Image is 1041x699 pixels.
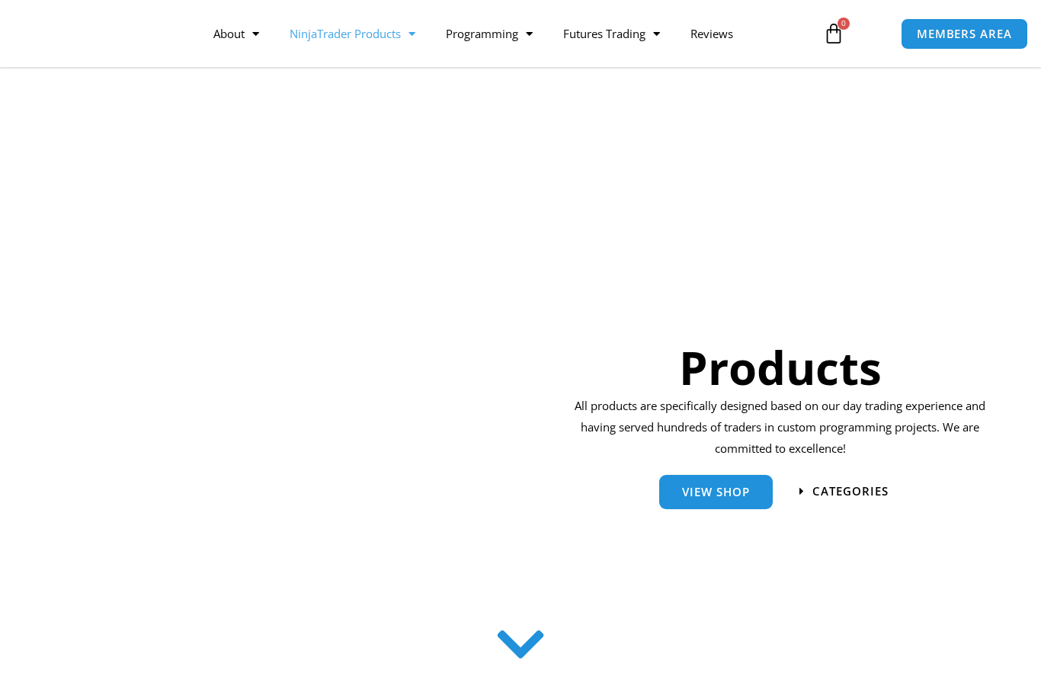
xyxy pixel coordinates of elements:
[917,28,1012,40] span: MEMBERS AREA
[82,212,487,598] img: ProductsSection scaled | Affordable Indicators – NinjaTrader
[198,16,812,51] nav: Menu
[838,18,850,30] span: 0
[659,475,773,509] a: View Shop
[548,16,675,51] a: Futures Trading
[901,18,1028,50] a: MEMBERS AREA
[812,486,889,497] span: categories
[799,486,889,497] a: categories
[800,11,867,56] a: 0
[569,396,991,460] p: All products are specifically designed based on our day trading experience and having served hund...
[198,16,274,51] a: About
[274,16,431,51] a: NinjaTrader Products
[682,486,750,498] span: View Shop
[431,16,548,51] a: Programming
[675,16,748,51] a: Reviews
[569,335,991,399] h1: Products
[21,6,185,61] img: LogoAI | Affordable Indicators – NinjaTrader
